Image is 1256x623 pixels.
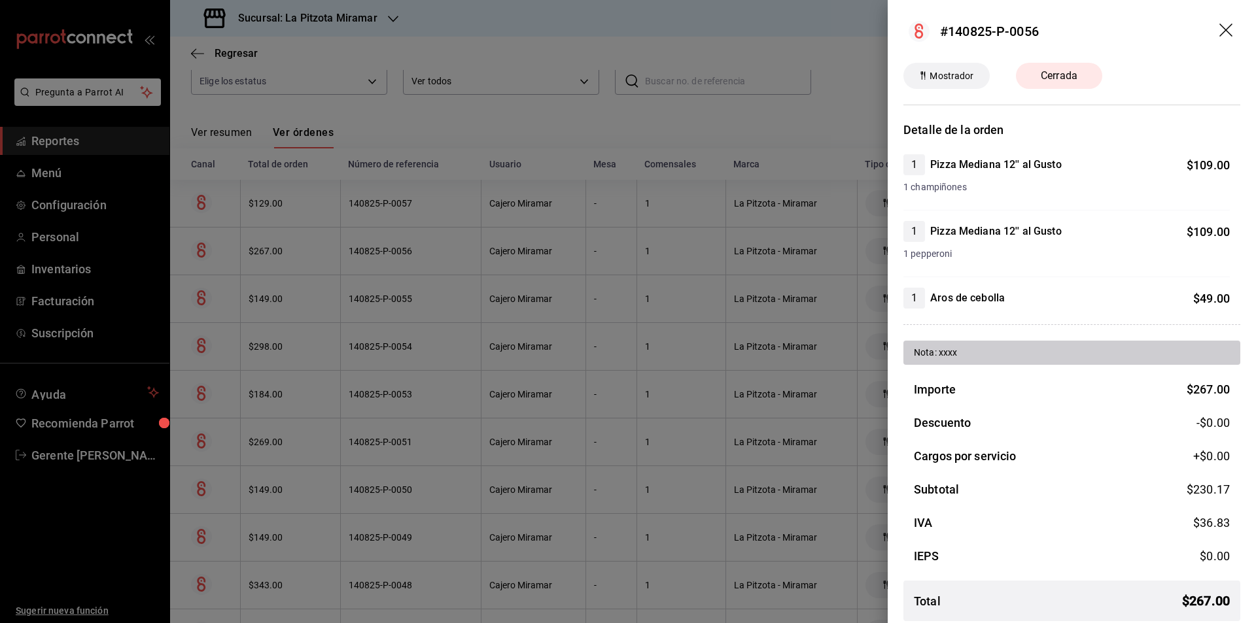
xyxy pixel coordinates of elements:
span: 1 champiñones [903,180,1230,194]
h3: IVA [914,514,932,531]
h3: Detalle de la orden [903,121,1240,139]
span: 1 [903,157,925,173]
h3: Importe [914,380,956,398]
span: $ 0.00 [1200,549,1230,563]
span: Mostrador [924,69,979,83]
h4: Pizza Mediana 12'' al Gusto [930,157,1062,173]
span: 1 pepperoni [903,247,1230,261]
span: $ 230.17 [1187,482,1230,496]
div: Nota: xxxx [914,346,1230,360]
span: $ 267.00 [1182,591,1230,611]
span: $ 36.83 [1193,516,1230,530]
h4: Aros de cebolla [930,290,1005,306]
h3: Cargos por servicio [914,447,1017,465]
span: 1 [903,290,925,306]
span: $ 109.00 [1187,158,1230,172]
h3: Total [914,592,941,610]
span: 1 [903,224,925,239]
span: $ 109.00 [1187,225,1230,239]
span: -$0.00 [1196,414,1230,431]
h4: Pizza Mediana 12'' al Gusto [930,224,1062,239]
span: +$ 0.00 [1193,447,1230,465]
h3: IEPS [914,547,939,565]
span: $ 267.00 [1187,382,1230,396]
div: #140825-P-0056 [940,22,1039,41]
span: $ 49.00 [1193,292,1230,305]
h3: Subtotal [914,480,959,498]
h3: Descuento [914,414,971,431]
span: Cerrada [1033,68,1085,84]
button: drag [1219,24,1235,39]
